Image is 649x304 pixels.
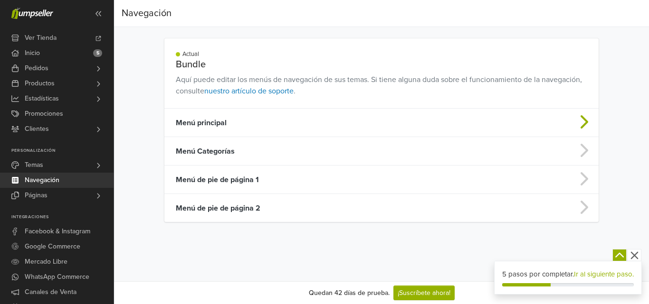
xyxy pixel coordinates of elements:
span: 5 [93,49,102,57]
td: Menú principal [164,109,503,137]
span: Clientes [25,121,49,137]
p: Personalización [11,148,114,154]
span: Ver Tienda [25,30,57,46]
span: Páginas [25,188,48,203]
td: Menú Categorías [164,137,503,166]
a: ¡Suscríbete ahora! [393,286,455,300]
td: Menú de pie de página 2 [164,194,503,222]
span: Mercado Libre [25,254,67,269]
span: Temas [25,157,43,173]
small: Actual [182,50,199,59]
div: Quedan 42 días de prueba. [309,288,390,298]
td: Menú de pie de página 1 [164,166,503,194]
span: Google Commerce [25,239,80,254]
a: Ir al siguiente paso. [574,270,634,278]
span: Pedidos [25,61,48,76]
span: Navegación [25,173,59,188]
span: Canales de Venta [25,285,76,300]
span: Productos [25,76,55,91]
p: Aquí puede editar los menús de navegación de sus temas. Si tiene alguna duda sobre el funcionamie... [176,74,587,97]
a: nuestro artículo de soporte [204,86,294,96]
p: Integraciones [11,214,114,220]
div: Navegación [122,4,172,23]
div: 5 pasos por completar. [502,269,634,280]
span: Inicio [25,46,40,61]
span: Promociones [25,106,63,121]
span: Estadísticas [25,91,59,106]
h5: Bundle [176,59,587,70]
span: WhatsApp Commerce [25,269,89,285]
span: Facebook & Instagram [25,224,90,239]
